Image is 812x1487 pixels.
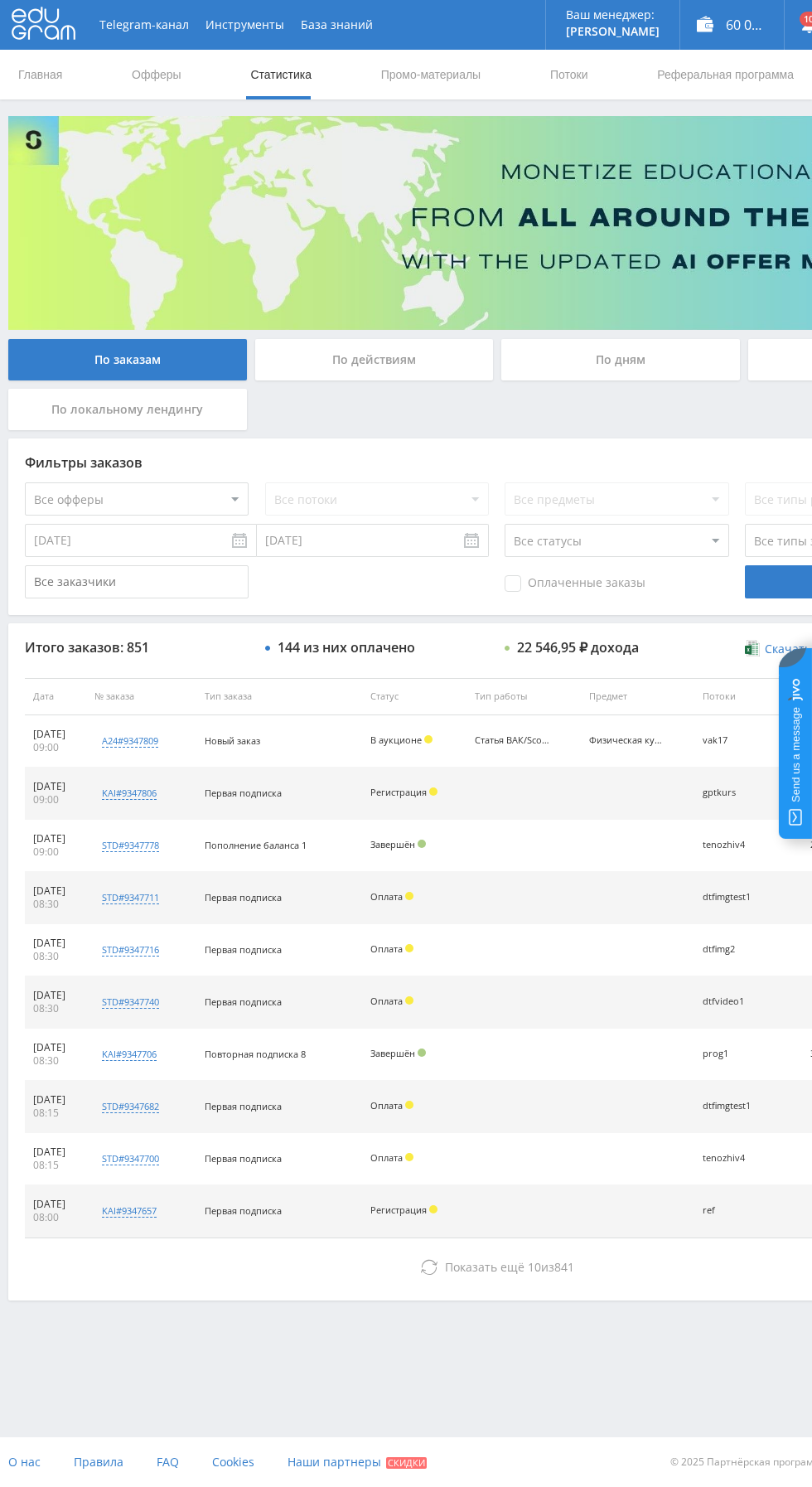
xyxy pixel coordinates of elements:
img: xlsx [745,640,759,656]
span: В аукционе [370,734,422,746]
div: 08:30 [33,1054,78,1068]
span: Первая подписка [205,1152,282,1165]
span: Первая подписка [205,995,282,1008]
div: kai#9347657 [102,1204,157,1218]
div: vak17 [703,735,766,746]
span: Скидки [386,1457,427,1469]
a: Реферальная программа [655,50,795,99]
a: Промо-материалы [379,50,482,99]
span: Подтвержден [418,1049,426,1057]
span: Cookies [212,1454,254,1470]
div: [DATE] [33,832,78,845]
span: О нас [8,1454,41,1470]
span: Первая подписка [205,787,282,799]
a: Cookies [212,1437,254,1487]
span: Оплата [370,1151,403,1164]
div: 09:00 [33,793,78,806]
span: Новый заказ [205,734,260,747]
div: dtfimg2 [703,944,766,955]
span: Холд [405,1101,413,1109]
th: № заказа [86,678,197,715]
span: 10 [528,1259,541,1275]
span: Показать ещё [445,1259,524,1275]
span: Оплата [370,995,403,1007]
div: 08:30 [33,1002,78,1015]
div: [DATE] [33,780,78,793]
span: Оплата [370,890,403,903]
div: std#9347700 [102,1152,159,1165]
div: [DATE] [33,884,78,898]
span: Повторная подписка 8 [205,1048,306,1060]
div: gptkurs [703,787,766,798]
div: По дням [501,339,740,380]
span: 841 [554,1259,574,1275]
span: Наши партнеры [288,1454,381,1470]
div: По заказам [8,339,247,380]
span: Холд [405,944,413,952]
a: Главная [17,50,64,99]
span: Пополнение баланса 1 [205,839,307,851]
div: std#9347682 [102,1100,159,1113]
div: dtfimgtest1 [703,1101,766,1112]
a: Офферы [130,50,183,99]
div: 08:30 [33,950,78,963]
div: dtfvideo1 [703,996,766,1007]
a: Правила [74,1437,123,1487]
div: std#9347778 [102,839,159,852]
div: a24#9347809 [102,734,158,748]
span: Оплата [370,942,403,955]
th: Тип работы [466,678,580,715]
span: Холд [424,735,433,743]
div: [DATE] [33,1093,78,1107]
span: Правила [74,1454,123,1470]
div: [DATE] [33,1146,78,1159]
div: 08:00 [33,1211,78,1224]
div: tenozhiv4 [703,840,766,850]
div: 09:00 [33,741,78,754]
p: [PERSON_NAME] [566,25,660,38]
th: Потоки [694,678,775,715]
div: prog1 [703,1049,766,1059]
span: Холд [429,1205,437,1213]
span: Первая подписка [205,1100,282,1112]
span: Первая подписка [205,891,282,903]
div: std#9347711 [102,891,159,904]
div: std#9347740 [102,995,159,1009]
span: Первая подписка [205,943,282,956]
p: Ваш менеджер: [566,8,660,22]
th: Статус [362,678,466,715]
div: std#9347716 [102,943,159,957]
div: 22 546,95 ₽ дохода [517,640,639,655]
span: Оплаченные заказы [505,575,645,592]
span: Регистрация [370,786,427,798]
div: [DATE] [33,1041,78,1054]
div: 09:00 [33,845,78,859]
div: [DATE] [33,989,78,1002]
input: Все заказчики [25,565,249,598]
a: Наши партнеры Скидки [288,1437,427,1487]
div: 08:15 [33,1107,78,1120]
span: Подтвержден [418,840,426,848]
span: Оплата [370,1099,403,1112]
div: Итого заказов: 851 [25,640,249,655]
span: Завершён [370,1047,415,1059]
a: Статистика [249,50,313,99]
span: Первая подписка [205,1204,282,1217]
th: Предмет [581,678,694,715]
th: Дата [25,678,86,715]
div: tenozhiv4 [703,1153,766,1164]
div: Статья ВАК/Scopus [475,735,549,746]
div: [DATE] [33,1198,78,1211]
div: ref [703,1205,766,1216]
div: [DATE] [33,937,78,950]
span: из [445,1259,574,1275]
div: dtfimgtest1 [703,892,766,903]
th: Тип заказа [196,678,362,715]
div: [DATE] [33,728,78,741]
span: Завершён [370,838,415,850]
span: Холд [405,892,413,900]
span: Холд [405,1153,413,1161]
a: FAQ [157,1437,179,1487]
span: FAQ [157,1454,179,1470]
div: 08:15 [33,1159,78,1172]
